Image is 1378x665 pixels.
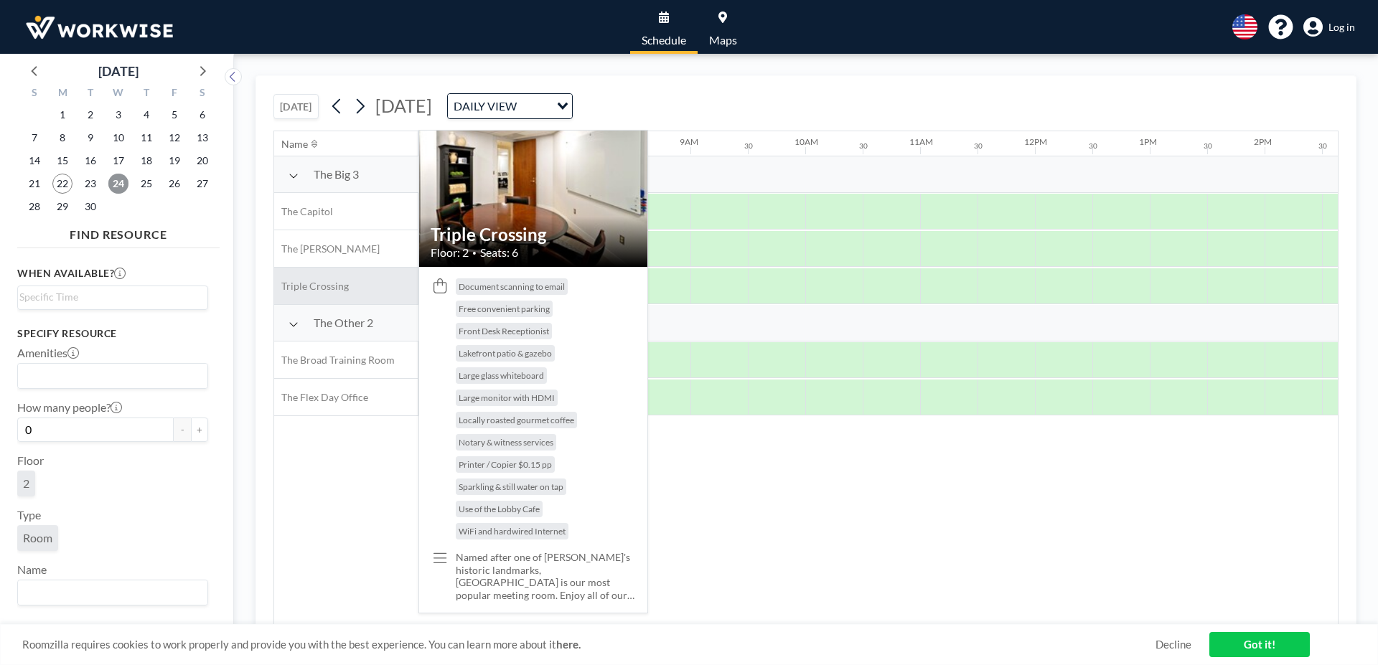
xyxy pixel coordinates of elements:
[108,174,128,194] span: Wednesday, September 24, 2025
[24,197,44,217] span: Sunday, September 28, 2025
[1209,632,1310,657] a: Got it!
[314,167,359,181] span: The Big 3
[23,13,176,42] img: organization-logo
[795,136,818,147] div: 10AM
[24,128,44,148] span: Sunday, September 7, 2025
[174,418,191,442] button: -
[18,286,207,308] div: Search for option
[274,242,380,255] span: The [PERSON_NAME]
[17,346,79,360] label: Amenities
[459,526,566,537] span: WiFi and hardwired Internet
[132,85,160,103] div: T
[521,97,548,115] input: Search for option
[77,85,105,103] div: T
[24,151,44,171] span: Sunday, September 14, 2025
[188,85,216,103] div: S
[1328,21,1355,34] span: Log in
[459,459,552,470] span: Printer / Copier $0.15 pp
[192,174,212,194] span: Saturday, September 27, 2025
[451,97,520,115] span: DAILY VIEW
[105,85,133,103] div: W
[52,151,72,171] span: Monday, September 15, 2025
[274,280,349,293] span: Triple Crossing
[459,281,565,292] span: Document scanning to email
[459,392,555,403] span: Large monitor with HDMI
[459,303,550,314] span: Free convenient parking
[1139,136,1157,147] div: 1PM
[164,105,184,125] span: Friday, September 5, 2025
[80,105,100,125] span: Tuesday, September 2, 2025
[17,222,220,242] h4: FIND RESOURCE
[21,85,49,103] div: S
[108,105,128,125] span: Wednesday, September 3, 2025
[108,151,128,171] span: Wednesday, September 17, 2025
[859,141,868,151] div: 30
[709,34,737,46] span: Maps
[459,326,549,336] span: Front Desk Receptionist
[98,61,139,81] div: [DATE]
[191,418,208,442] button: +
[375,95,432,116] span: [DATE]
[52,174,72,194] span: Monday, September 22, 2025
[459,437,553,448] span: Notary & witness services
[1318,141,1327,151] div: 30
[456,551,636,601] p: Named after one of [PERSON_NAME]'s historic landmarks, [GEOGRAPHIC_DATA] is our most popular meet...
[80,128,100,148] span: Tuesday, September 9, 2025
[431,245,469,260] span: Floor: 2
[642,34,686,46] span: Schedule
[480,245,518,260] span: Seats: 6
[22,638,1156,651] span: Roomzilla requires cookies to work properly and provide you with the best experience. You can lea...
[18,580,207,605] div: Search for option
[108,128,128,148] span: Wednesday, September 10, 2025
[136,105,156,125] span: Thursday, September 4, 2025
[556,638,581,651] a: here.
[19,583,200,602] input: Search for option
[52,128,72,148] span: Monday, September 8, 2025
[160,85,188,103] div: F
[744,141,753,151] div: 30
[273,94,319,119] button: [DATE]
[19,367,200,385] input: Search for option
[52,197,72,217] span: Monday, September 29, 2025
[17,327,208,340] h3: Specify resource
[164,151,184,171] span: Friday, September 19, 2025
[274,354,395,367] span: The Broad Training Room
[164,128,184,148] span: Friday, September 12, 2025
[136,128,156,148] span: Thursday, September 11, 2025
[192,105,212,125] span: Saturday, September 6, 2025
[17,562,47,577] label: Name
[192,128,212,148] span: Saturday, September 13, 2025
[23,531,52,545] span: Room
[459,415,574,425] span: Locally roasted gourmet coffee
[19,289,200,305] input: Search for option
[909,136,933,147] div: 11AM
[459,504,540,514] span: Use of the Lobby Cafe
[459,481,563,492] span: Sparkling & still water on tap
[17,453,44,468] label: Floor
[448,94,572,118] div: Search for option
[472,248,477,258] span: •
[314,316,373,330] span: The Other 2
[281,138,308,151] div: Name
[1089,141,1097,151] div: 30
[419,113,647,284] img: resource-image
[164,174,184,194] span: Friday, September 26, 2025
[80,197,100,217] span: Tuesday, September 30, 2025
[80,174,100,194] span: Tuesday, September 23, 2025
[80,151,100,171] span: Tuesday, September 16, 2025
[274,205,333,218] span: The Capitol
[1254,136,1272,147] div: 2PM
[1303,17,1355,37] a: Log in
[24,174,44,194] span: Sunday, September 21, 2025
[459,348,552,359] span: Lakefront patio & gazebo
[52,105,72,125] span: Monday, September 1, 2025
[459,370,544,381] span: Large glass whiteboard
[1156,638,1191,651] a: Decline
[192,151,212,171] span: Saturday, September 20, 2025
[974,141,983,151] div: 30
[17,400,122,415] label: How many people?
[23,476,29,491] span: 2
[17,508,41,522] label: Type
[274,391,368,404] span: The Flex Day Office
[136,151,156,171] span: Thursday, September 18, 2025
